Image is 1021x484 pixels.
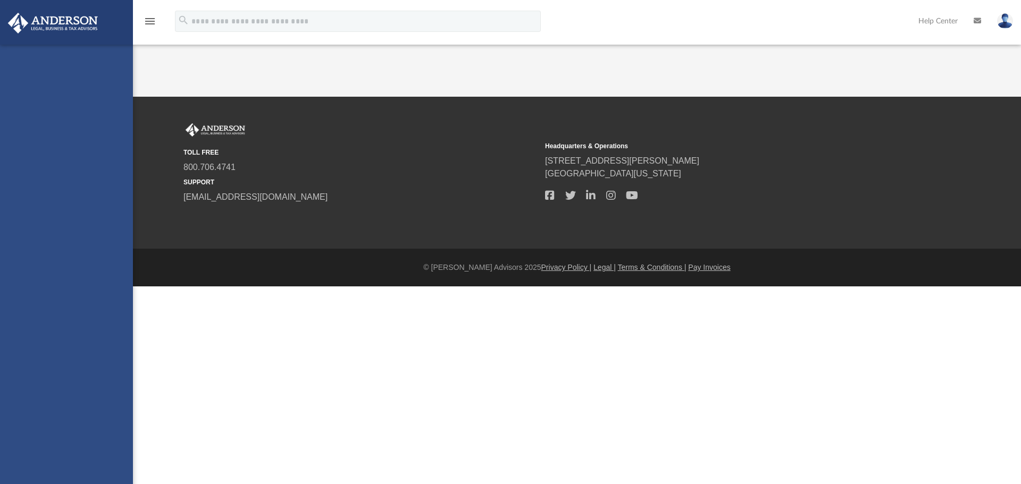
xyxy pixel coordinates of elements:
img: Anderson Advisors Platinum Portal [183,123,247,137]
small: SUPPORT [183,177,538,187]
a: [GEOGRAPHIC_DATA][US_STATE] [545,169,681,178]
div: © [PERSON_NAME] Advisors 2025 [133,262,1021,273]
a: Terms & Conditions | [618,263,687,271]
a: menu [144,20,156,28]
a: [EMAIL_ADDRESS][DOMAIN_NAME] [183,192,328,201]
small: Headquarters & Operations [545,141,899,151]
a: Pay Invoices [688,263,730,271]
a: [STREET_ADDRESS][PERSON_NAME] [545,156,699,165]
small: TOLL FREE [183,148,538,157]
i: search [178,14,189,26]
a: 800.706.4741 [183,163,236,172]
a: Legal | [593,263,616,271]
img: User Pic [997,13,1013,29]
img: Anderson Advisors Platinum Portal [5,13,101,33]
a: Privacy Policy | [541,263,592,271]
i: menu [144,15,156,28]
